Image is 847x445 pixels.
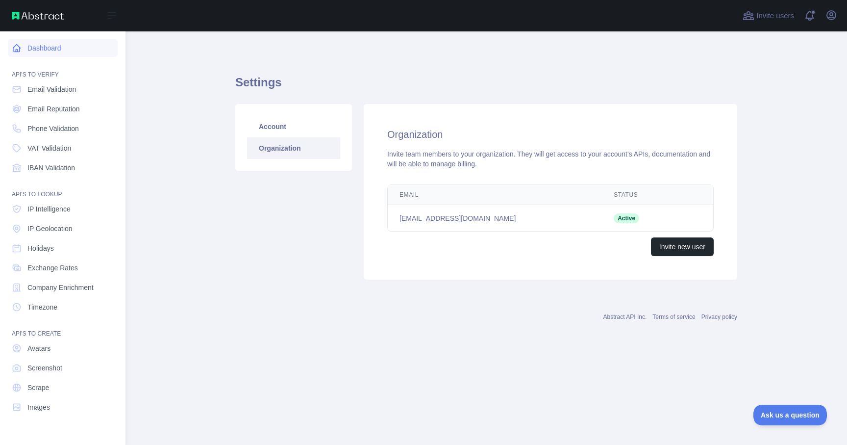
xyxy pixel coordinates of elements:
[27,343,50,353] span: Avatars
[27,143,71,153] span: VAT Validation
[8,318,118,338] div: API'S TO CREATE
[27,302,57,312] span: Timezone
[8,200,118,218] a: IP Intelligence
[27,263,78,273] span: Exchange Rates
[741,8,796,24] button: Invite users
[8,39,118,57] a: Dashboard
[8,298,118,316] a: Timezone
[27,283,94,292] span: Company Enrichment
[12,12,64,20] img: Abstract API
[8,340,118,357] a: Avatars
[27,124,79,133] span: Phone Validation
[247,137,340,159] a: Organization
[8,80,118,98] a: Email Validation
[651,237,714,256] button: Invite new user
[247,116,340,137] a: Account
[8,159,118,177] a: IBAN Validation
[27,104,80,114] span: Email Reputation
[27,224,73,234] span: IP Geolocation
[27,363,62,373] span: Screenshot
[27,204,71,214] span: IP Intelligence
[27,243,54,253] span: Holidays
[387,128,714,141] h2: Organization
[753,405,827,425] iframe: Toggle Customer Support
[387,149,714,169] div: Invite team members to your organization. They will get access to your account's APIs, documentat...
[8,359,118,377] a: Screenshot
[8,279,118,296] a: Company Enrichment
[235,75,737,98] h1: Settings
[8,120,118,137] a: Phone Validation
[388,205,602,232] td: [EMAIL_ADDRESS][DOMAIN_NAME]
[27,402,50,412] span: Images
[602,185,677,205] th: Status
[388,185,602,205] th: Email
[8,179,118,198] div: API'S TO LOOKUP
[614,213,639,223] span: Active
[652,314,695,320] a: Terms of service
[27,84,76,94] span: Email Validation
[27,383,49,393] span: Scrape
[701,314,737,320] a: Privacy policy
[27,163,75,173] span: IBAN Validation
[8,379,118,396] a: Scrape
[603,314,647,320] a: Abstract API Inc.
[8,139,118,157] a: VAT Validation
[8,259,118,277] a: Exchange Rates
[8,59,118,79] div: API'S TO VERIFY
[8,220,118,237] a: IP Geolocation
[8,398,118,416] a: Images
[8,100,118,118] a: Email Reputation
[8,239,118,257] a: Holidays
[756,10,794,22] span: Invite users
